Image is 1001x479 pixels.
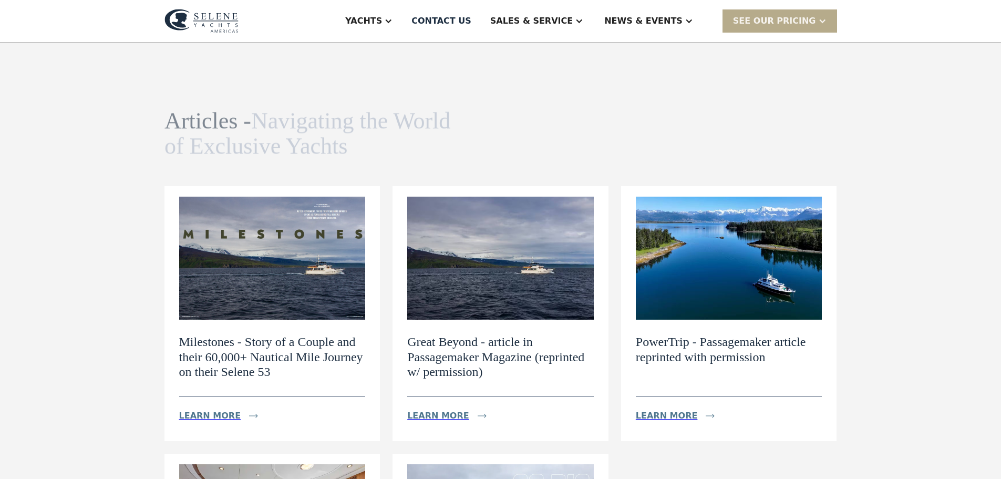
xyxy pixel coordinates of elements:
[179,410,241,422] div: Learn more
[733,15,816,27] div: SEE Our Pricing
[164,9,239,33] img: logo
[407,405,499,426] a: Learn moreicon
[604,15,683,27] div: News & EVENTS
[411,15,471,27] div: Contact US
[706,414,715,418] img: icon
[490,15,573,27] div: Sales & Service
[636,410,698,422] div: Learn more
[723,9,837,32] div: SEE Our Pricing
[345,15,382,27] div: Yachts
[407,410,469,422] div: Learn more
[249,414,258,418] img: icon
[179,334,366,380] h2: Milestones - Story of a Couple and their 60,000+ Nautical Mile Journey on their Selene 53
[478,414,487,418] img: icon
[164,108,468,159] h1: Articles -
[164,108,450,159] span: Navigating the World of Exclusive Yachts
[407,334,594,380] h2: Great Beyond - article in Passagemaker Magazine (reprinted w/ permission)
[636,405,728,426] a: Learn moreicon
[179,405,271,426] a: Learn moreicon
[636,334,822,365] h2: PowerTrip - Passagemaker article reprinted with permission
